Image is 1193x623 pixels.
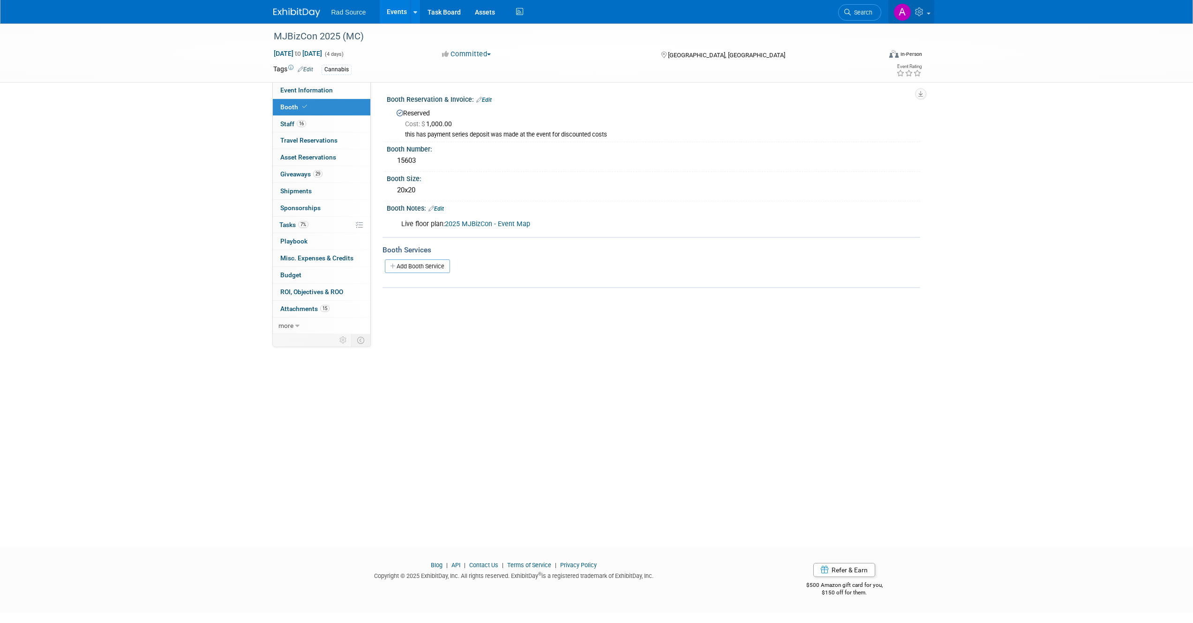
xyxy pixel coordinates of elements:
[335,334,352,346] td: Personalize Event Tab Strip
[445,220,530,228] a: 2025 MJBizCon - Event Map
[394,153,913,168] div: 15603
[278,322,293,329] span: more
[273,570,755,580] div: Copyright © 2025 ExhibitDay, Inc. All rights reserved. ExhibitDay is a registered trademark of Ex...
[322,65,352,75] div: Cannabis
[273,8,320,17] img: ExhibitDay
[280,120,306,128] span: Staff
[273,82,370,99] a: Event Information
[273,250,370,266] a: Misc. Expenses & Credits
[297,120,306,127] span: 16
[538,571,541,577] sup: ®
[280,103,309,111] span: Booth
[668,52,785,59] span: [GEOGRAPHIC_DATA], [GEOGRAPHIC_DATA]
[385,259,450,273] a: Add Booth Service
[273,183,370,199] a: Shipments
[826,49,923,63] div: Event Format
[280,153,336,161] span: Asset Reservations
[320,305,330,312] span: 15
[280,187,312,195] span: Shipments
[273,267,370,283] a: Budget
[893,3,911,21] img: Armando Arellano
[431,562,443,569] a: Blog
[560,562,597,569] a: Privacy Policy
[405,131,913,139] div: this has payment series deposit was made at the event for discounted costs
[462,562,468,569] span: |
[896,64,922,69] div: Event Rating
[351,334,370,346] td: Toggle Event Tabs
[331,8,366,16] span: Rad Source
[280,305,330,312] span: Attachments
[298,221,308,228] span: 7%
[280,86,333,94] span: Event Information
[469,562,498,569] a: Contact Us
[280,204,321,212] span: Sponsorships
[439,49,495,59] button: Committed
[444,562,450,569] span: |
[298,66,313,73] a: Edit
[270,28,867,45] div: MJBizCon 2025 (MC)
[889,50,899,58] img: Format-Inperson.png
[273,149,370,166] a: Asset Reservations
[313,170,323,177] span: 29
[900,51,922,58] div: In-Person
[387,142,920,154] div: Booth Number:
[769,575,920,597] div: $500 Amazon gift card for you,
[273,301,370,317] a: Attachments15
[273,64,313,75] td: Tags
[387,201,920,213] div: Booth Notes:
[383,245,920,255] div: Booth Services
[553,562,559,569] span: |
[273,318,370,334] a: more
[279,221,308,228] span: Tasks
[405,120,426,128] span: Cost: $
[273,49,323,58] span: [DATE] [DATE]
[394,183,913,198] div: 20x20
[324,51,344,57] span: (4 days)
[387,92,920,105] div: Booth Reservation & Invoice:
[273,284,370,300] a: ROI, Objectives & ROO
[838,4,881,21] a: Search
[507,562,551,569] a: Terms of Service
[280,237,308,245] span: Playbook
[405,120,456,128] span: 1,000.00
[387,172,920,183] div: Booth Size:
[302,104,307,109] i: Booth reservation complete
[273,99,370,115] a: Booth
[273,132,370,149] a: Travel Reservations
[293,50,302,57] span: to
[394,106,913,139] div: Reserved
[280,170,323,178] span: Giveaways
[280,271,301,279] span: Budget
[280,254,353,262] span: Misc. Expenses & Credits
[273,217,370,233] a: Tasks7%
[273,116,370,132] a: Staff16
[769,589,920,597] div: $150 off for them.
[280,288,343,296] span: ROI, Objectives & ROO
[395,215,817,234] div: Live floor plan:
[851,9,872,16] span: Search
[280,137,338,144] span: Travel Reservations
[273,200,370,216] a: Sponsorships
[451,562,460,569] a: API
[476,97,492,103] a: Edit
[813,563,875,577] a: Refer & Earn
[273,166,370,182] a: Giveaways29
[273,233,370,250] a: Playbook
[428,205,444,212] a: Edit
[500,562,506,569] span: |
